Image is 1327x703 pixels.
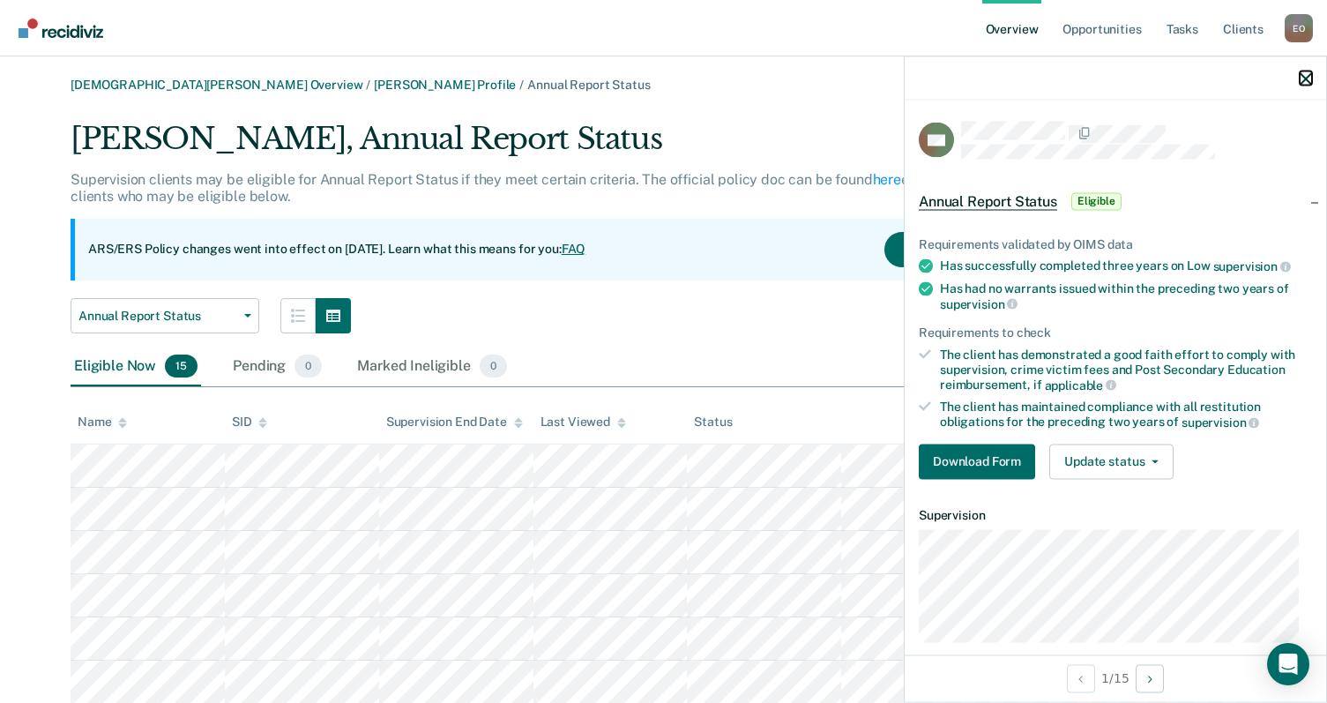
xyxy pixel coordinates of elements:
[562,242,586,256] a: FAQ
[1067,664,1095,692] button: Previous Opportunity
[1045,378,1116,392] span: applicable
[1071,192,1122,210] span: Eligible
[919,444,1042,479] a: Navigate to form link
[1267,643,1309,685] div: Open Intercom Messenger
[71,348,201,386] div: Eligible Now
[386,415,523,430] div: Supervision End Date
[905,654,1326,701] div: 1 / 15
[940,280,1312,310] div: Has had no warrants issued within the preceding two years of
[229,348,325,386] div: Pending
[1049,444,1174,479] button: Update status
[516,78,527,92] span: /
[940,400,1312,430] div: The client has maintained compliance with all restitution obligations for the preceding two years of
[71,171,1058,205] p: Supervision clients may be eligible for Annual Report Status if they meet certain criteria. The o...
[919,325,1312,340] div: Requirements to check
[374,78,516,92] a: [PERSON_NAME] Profile
[919,192,1057,210] span: Annual Report Status
[88,241,585,258] p: ARS/ERS Policy changes went into effect on [DATE]. Learn what this means for you:
[527,78,650,92] span: Annual Report Status
[873,171,901,188] a: here
[1285,14,1313,42] div: E O
[919,444,1035,479] button: Download Form
[940,258,1312,274] div: Has successfully completed three years on Low
[362,78,374,92] span: /
[1182,415,1259,429] span: supervision
[78,309,237,324] span: Annual Report Status
[78,415,127,430] div: Name
[940,296,1018,310] span: supervision
[19,19,103,38] img: Recidiviz
[919,236,1312,251] div: Requirements validated by OIMS data
[694,415,732,430] div: Status
[884,232,1052,267] button: Acknowledge & Close
[354,348,511,386] div: Marked Ineligible
[1213,259,1291,273] span: supervision
[232,415,268,430] div: SID
[71,121,1066,171] div: [PERSON_NAME], Annual Report Status
[905,173,1326,229] div: Annual Report StatusEligible
[71,78,362,92] a: [DEMOGRAPHIC_DATA][PERSON_NAME] Overview
[480,355,507,378] span: 0
[919,507,1312,522] dt: Supervision
[940,348,1312,393] div: The client has demonstrated a good faith effort to comply with supervision, crime victim fees and...
[294,355,322,378] span: 0
[1285,14,1313,42] button: Profile dropdown button
[1136,664,1164,692] button: Next Opportunity
[165,355,198,378] span: 15
[540,415,626,430] div: Last Viewed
